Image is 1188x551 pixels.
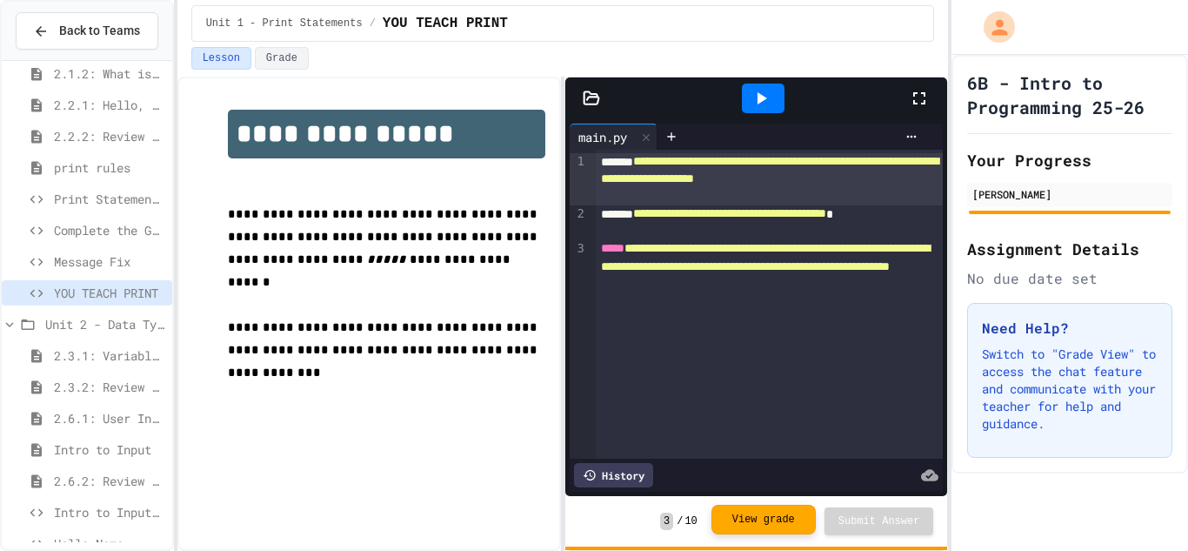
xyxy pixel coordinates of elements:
[54,96,165,114] span: 2.2.1: Hello, World!
[982,318,1158,339] h3: Need Help?
[967,71,1172,119] h1: 6B - Intro to Programming 25-26
[54,158,165,177] span: print rules
[838,514,920,528] span: Submit Answer
[54,378,165,396] span: 2.3.2: Review - Variables and Data Types
[967,237,1172,261] h2: Assignment Details
[54,503,165,521] span: Intro to Input Exercise
[824,507,934,535] button: Submit Answer
[982,346,1158,433] p: Switch to "Grade View" to access the chat feature and communicate with your teacher for help and ...
[570,240,587,310] div: 3
[206,17,363,30] span: Unit 1 - Print Statements
[16,12,158,50] button: Back to Teams
[965,7,1019,47] div: My Account
[54,252,165,271] span: Message Fix
[574,463,653,487] div: History
[54,64,165,83] span: 2.1.2: What is Code?
[570,124,657,150] div: main.py
[59,22,140,40] span: Back to Teams
[45,315,165,333] span: Unit 2 - Data Types, Variables, [DEMOGRAPHIC_DATA]
[972,186,1167,202] div: [PERSON_NAME]
[54,127,165,145] span: 2.2.2: Review - Hello, World!
[570,205,587,240] div: 2
[660,513,673,530] span: 3
[191,47,251,70] button: Lesson
[54,409,165,427] span: 2.6.1: User Input
[383,13,508,34] span: YOU TEACH PRINT
[570,128,636,146] div: main.py
[255,47,309,70] button: Grade
[570,153,587,205] div: 1
[54,346,165,365] span: 2.3.1: Variables and Data Types
[370,17,376,30] span: /
[54,440,165,459] span: Intro to Input
[711,505,816,534] button: View grade
[677,514,683,528] span: /
[54,221,165,239] span: Complete the Greeting
[967,268,1172,289] div: No due date set
[54,472,165,490] span: 2.6.2: Review - User Input
[684,514,697,528] span: 10
[54,284,165,302] span: YOU TEACH PRINT
[967,148,1172,172] h2: Your Progress
[54,190,165,208] span: Print Statement Repair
